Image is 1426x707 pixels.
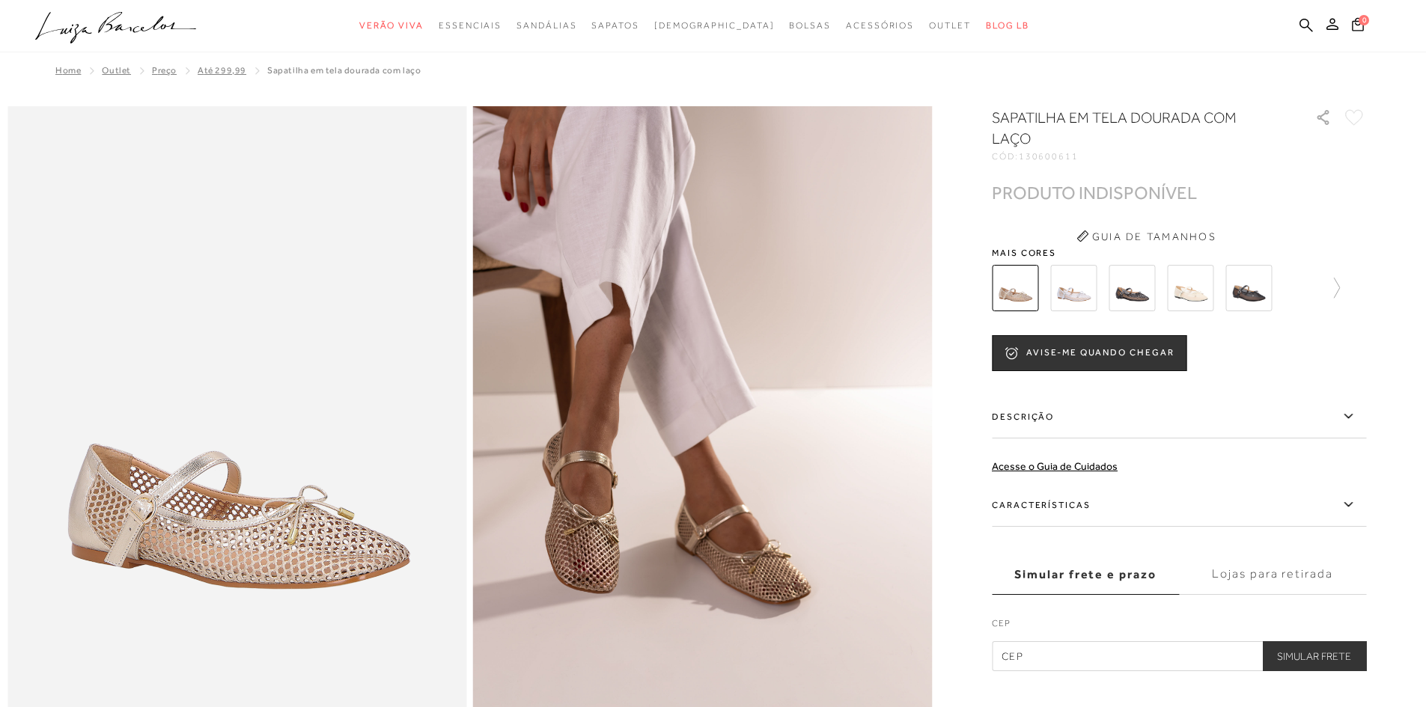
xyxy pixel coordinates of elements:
[439,20,502,31] span: Essenciais
[992,248,1366,257] span: Mais cores
[439,12,502,40] a: categoryNavScreenReaderText
[992,460,1118,472] a: Acesse o Guia de Cuidados
[789,12,831,40] a: categoryNavScreenReaderText
[1359,15,1369,25] span: 0
[846,20,914,31] span: Acessórios
[55,65,81,76] a: Home
[1225,265,1272,311] img: SAPATILHA MARY JANE EM TELA E COURO PRETO
[986,12,1029,40] a: BLOG LB
[1179,554,1366,595] label: Lojas para retirada
[267,65,421,76] span: SAPATILHA EM TELA DOURADA COM LAÇO
[992,554,1179,595] label: Simular frete e prazo
[1167,265,1213,311] img: SAPATILHA MARY JANE EM TELA E COURO OFF WHITE
[992,107,1273,149] h1: SAPATILHA EM TELA DOURADA COM LAÇO
[591,12,639,40] a: categoryNavScreenReaderText
[517,12,576,40] a: categoryNavScreenReaderText
[992,185,1197,201] div: PRODUTO INDISPONÍVEL
[591,20,639,31] span: Sapatos
[986,20,1029,31] span: BLOG LB
[992,152,1291,161] div: CÓD:
[929,20,971,31] span: Outlet
[789,20,831,31] span: Bolsas
[1019,151,1079,162] span: 130600611
[992,641,1366,671] input: CEP
[992,483,1366,527] label: Características
[992,265,1038,311] img: SAPATILHA EM TELA DOURADA COM LAÇO
[1109,265,1155,311] img: SAPATILHA EM TELA PRETA COM LAÇO
[1071,224,1221,248] button: Guia de Tamanhos
[359,20,424,31] span: Verão Viva
[929,12,971,40] a: categoryNavScreenReaderText
[1050,265,1097,311] img: SAPATILHA EM TELA PRATA COM LAÇO
[359,12,424,40] a: categoryNavScreenReaderText
[198,65,246,76] a: Até 299,99
[654,12,775,40] a: noSubCategoriesText
[654,20,775,31] span: [DEMOGRAPHIC_DATA]
[1262,641,1366,671] button: Simular Frete
[517,20,576,31] span: Sandálias
[992,395,1366,438] label: Descrição
[846,12,914,40] a: categoryNavScreenReaderText
[992,335,1186,371] button: AVISE-ME QUANDO CHEGAR
[992,616,1366,637] label: CEP
[1347,16,1368,37] button: 0
[152,65,177,76] a: Preço
[102,65,131,76] a: Outlet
